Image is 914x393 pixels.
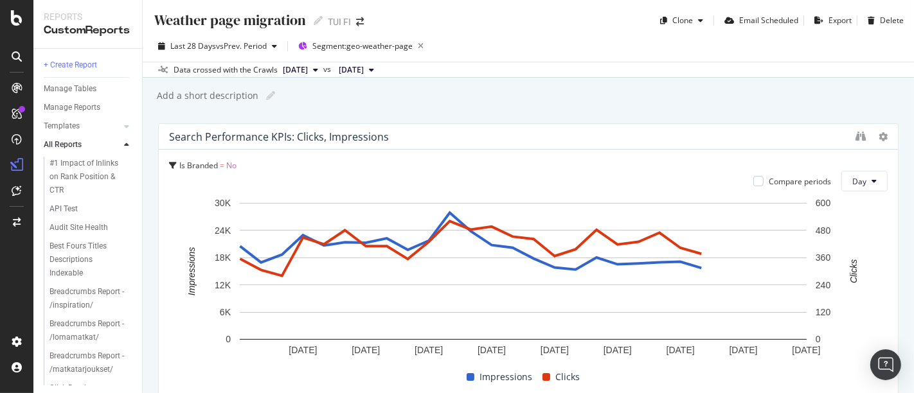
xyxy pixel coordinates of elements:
text: 600 [816,198,831,209]
div: Delete [880,15,904,26]
text: Impressions [186,247,197,295]
a: #1 Impact of Inlinks on Rank Position & CTR [49,157,133,197]
div: Breadcrumbs Report - /matkatarjoukset/ [49,349,126,376]
text: 120 [816,307,831,317]
button: Email Scheduled [719,10,798,31]
text: 18K [215,252,231,263]
div: Breadcrumbs Report - /lomamatkat/ [49,317,125,344]
span: Clicks [555,369,580,385]
span: 2025 Jul. 5th [339,64,364,76]
div: binoculars [856,131,866,141]
text: [DATE] [730,345,758,355]
text: 0 [226,335,231,345]
span: 2025 Aug. 13th [283,64,308,76]
div: Manage Reports [44,101,100,114]
text: [DATE] [604,345,632,355]
div: + Create Report [44,58,97,72]
span: vs [323,64,334,75]
div: Email Scheduled [739,15,798,26]
button: Clone [655,10,708,31]
a: API Test [49,202,133,216]
button: Export [809,10,852,31]
button: Delete [863,10,904,31]
text: [DATE] [352,345,380,355]
a: Audit Site Health [49,221,133,234]
a: All Reports [44,138,120,152]
button: [DATE] [278,62,323,78]
div: arrow-right-arrow-left [356,17,364,26]
text: 24K [215,225,231,236]
svg: A chart. [169,197,877,367]
a: Breadcrumbs Report - /lomamatkat/ [49,317,133,344]
div: Audit Site Health [49,221,108,234]
text: 6K [220,307,231,317]
div: #1 Impact of Inlinks on Rank Position & CTR [49,157,127,197]
div: Breadcrumbs Report - /inspiration/ [49,285,125,312]
a: Best Fours Titles Descriptions Indexable [49,240,133,280]
i: Edit report name [314,16,323,25]
span: Day [852,176,866,187]
span: Impressions [479,369,532,385]
span: vs Prev. Period [216,40,267,51]
button: Last 28 DaysvsPrev. Period [153,36,282,57]
text: [DATE] [415,345,443,355]
a: Manage Tables [44,82,133,96]
text: Clicks [848,259,859,283]
text: 360 [816,252,831,263]
a: Templates [44,119,120,133]
div: Reports [44,10,132,23]
div: Clone [672,15,693,26]
text: [DATE] [541,345,569,355]
div: Data crossed with the Crawls [174,64,278,76]
text: 0 [816,335,821,345]
span: = [220,160,224,171]
span: Is Branded [179,160,218,171]
a: + Create Report [44,58,133,72]
i: Edit report name [266,91,275,100]
div: CustomReports [44,23,132,38]
button: [DATE] [334,62,379,78]
text: 30K [215,198,231,209]
text: [DATE] [667,345,695,355]
text: [DATE] [289,345,317,355]
a: Manage Reports [44,101,133,114]
text: [DATE] [792,345,820,355]
div: Search Performance KPIs: Clicks, Impressions [169,130,389,143]
div: Export [829,15,852,26]
button: Day [841,171,888,191]
div: Compare periods [769,176,831,187]
div: All Reports [44,138,82,152]
div: Manage Tables [44,82,96,96]
div: Templates [44,119,80,133]
button: Segment:geo-weather-page [293,36,429,57]
span: No [226,160,237,171]
div: Open Intercom Messenger [870,349,901,380]
div: Weather page migration [153,10,306,30]
div: Add a short description [156,89,258,102]
div: Best Fours Titles Descriptions Indexable [49,240,126,280]
div: API Test [49,202,78,216]
span: Segment: geo-weather-page [312,40,413,51]
span: Last 28 Days [170,40,216,51]
a: Breadcrumbs Report - /inspiration/ [49,285,133,312]
text: 240 [816,280,831,290]
div: TUI FI [328,15,351,28]
a: Breadcrumbs Report - /matkatarjoukset/ [49,349,133,376]
text: 480 [816,225,831,236]
text: 12K [215,280,231,290]
text: [DATE] [478,345,506,355]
